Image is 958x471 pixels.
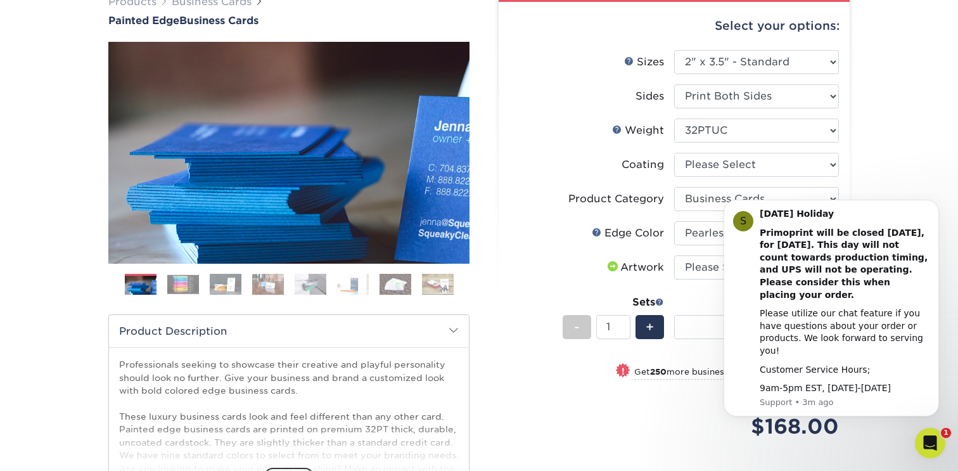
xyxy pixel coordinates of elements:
div: Edge Color [592,226,664,241]
div: Artwork [605,260,664,275]
img: Business Cards 08 [422,273,454,295]
span: + [646,318,654,337]
img: Business Cards 04 [252,273,284,295]
iframe: Intercom notifications message [705,193,958,437]
div: Sizes [624,55,664,70]
div: Quantity per Set [674,295,839,310]
small: Get more business cards per set for [634,367,839,380]
h2: Product Description [109,315,469,347]
div: Sets [563,295,664,310]
span: - [574,318,580,337]
img: Business Cards 01 [125,269,156,301]
img: Business Cards 07 [380,273,411,295]
span: Painted Edge [108,15,179,27]
img: Business Cards 02 [167,274,199,294]
h1: Business Cards [108,15,469,27]
div: $168.00 [684,411,839,442]
iframe: Intercom live chat [915,428,945,458]
strong: 250 [650,367,667,377]
span: 1 [941,428,951,438]
img: Business Cards 03 [210,273,241,295]
img: Business Cards 05 [295,273,326,295]
div: Weight [612,123,664,138]
div: Sides [635,89,664,104]
div: Product Category [568,191,664,207]
div: Coating [622,157,664,172]
img: Business Cards 06 [337,273,369,295]
div: Select your options: [509,2,840,50]
a: Painted EdgeBusiness Cards [108,15,469,27]
iframe: Google Customer Reviews [3,432,108,467]
span: ! [622,365,625,378]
